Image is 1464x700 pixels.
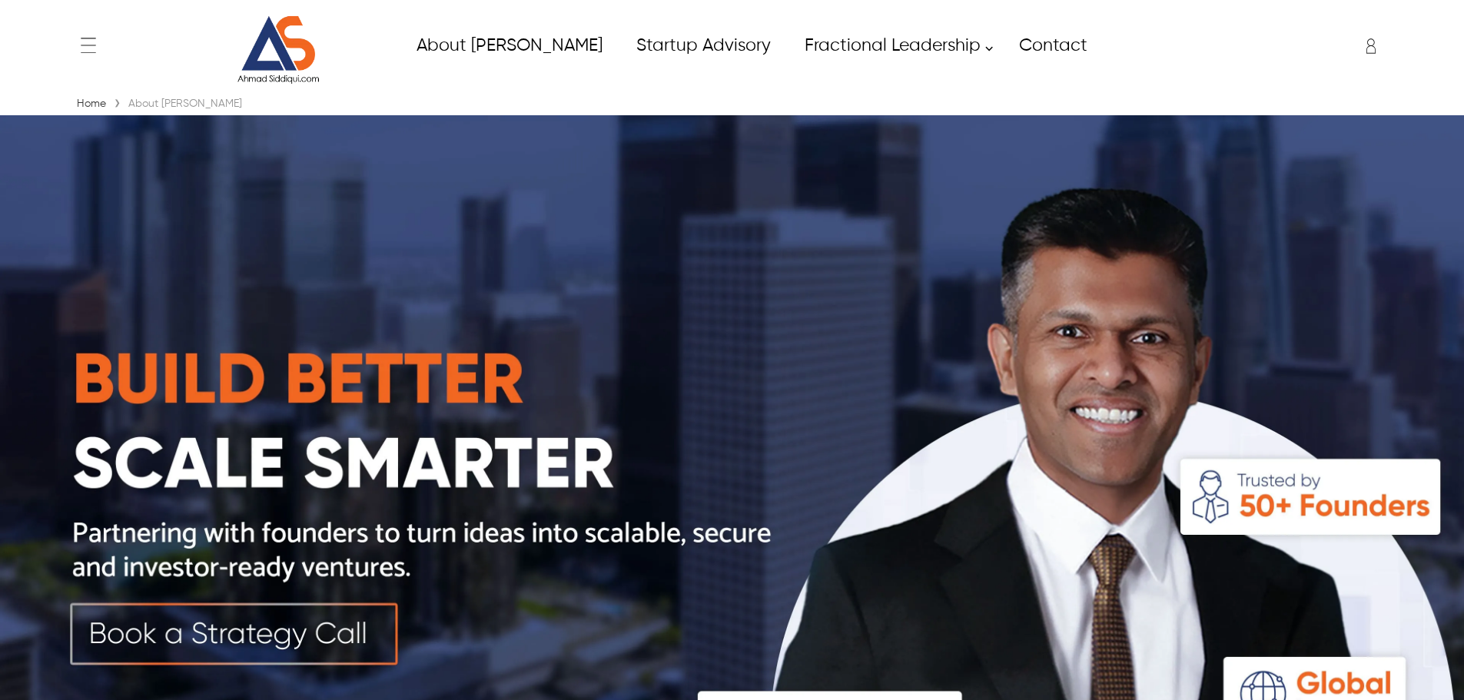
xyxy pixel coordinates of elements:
[221,15,336,85] img: Website Logo for Ahmad Siddiqui
[114,93,121,114] span: ›
[1001,28,1104,63] a: Contact
[1356,31,1379,61] div: Enter to Open SignUp and Register OverLay
[787,28,1001,63] a: Fractional Leadership
[73,98,110,109] a: Home
[124,96,246,111] div: About [PERSON_NAME]
[399,28,619,63] a: About Ahmad
[619,28,787,63] a: Startup Advisory
[193,15,364,85] a: Website Logo for Ahmad Siddiqui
